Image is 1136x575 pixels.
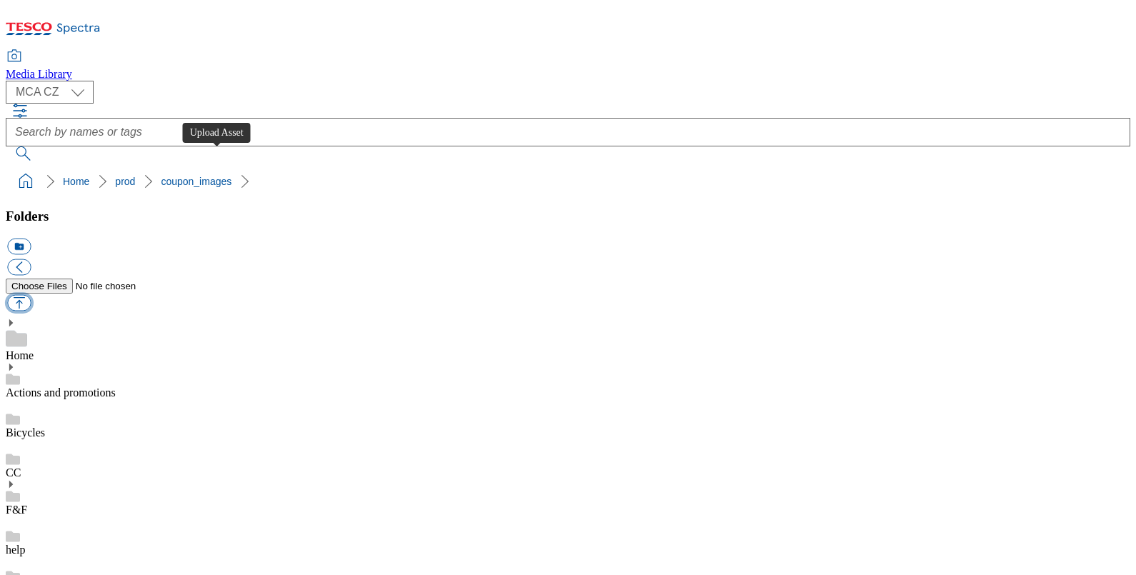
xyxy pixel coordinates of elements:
[6,466,21,479] a: CC
[6,386,116,399] a: Actions and promotions
[6,168,1130,195] nav: breadcrumb
[161,176,231,187] a: coupon_images
[14,170,37,193] a: home
[63,176,89,187] a: Home
[6,349,34,361] a: Home
[6,544,26,556] a: help
[6,118,1130,146] input: Search by names or tags
[115,176,135,187] a: prod
[6,504,27,516] a: F&F
[6,51,72,81] a: Media Library
[6,68,72,80] span: Media Library
[6,426,45,439] a: Bicycles
[6,209,1130,224] h3: Folders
